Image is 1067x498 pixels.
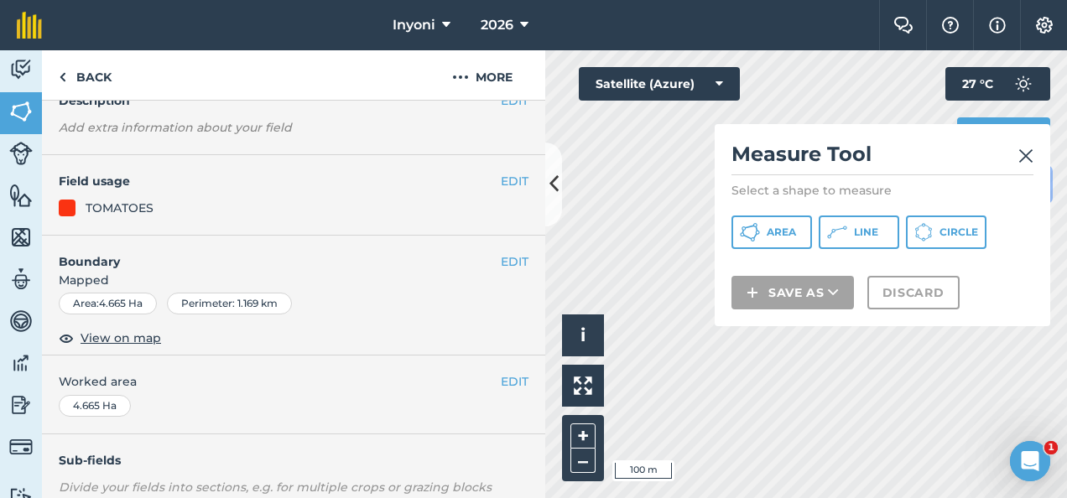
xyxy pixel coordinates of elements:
img: A cog icon [1034,17,1054,34]
h4: Boundary [42,236,501,271]
p: Select a shape to measure [731,182,1033,199]
img: svg+xml;base64,PD94bWwgdmVyc2lvbj0iMS4wIiBlbmNvZGluZz0idXRmLTgiPz4KPCEtLSBHZW5lcmF0b3I6IEFkb2JlIE... [9,350,33,376]
img: svg+xml;base64,PD94bWwgdmVyc2lvbj0iMS4wIiBlbmNvZGluZz0idXRmLTgiPz4KPCEtLSBHZW5lcmF0b3I6IEFkb2JlIE... [9,309,33,334]
img: svg+xml;base64,PHN2ZyB4bWxucz0iaHR0cDovL3d3dy53My5vcmcvMjAwMC9zdmciIHdpZHRoPSI1NiIgaGVpZ2h0PSI2MC... [9,183,33,208]
div: TOMATOES [86,199,154,217]
span: View on map [81,329,161,347]
img: fieldmargin Logo [17,12,42,39]
img: svg+xml;base64,PHN2ZyB4bWxucz0iaHR0cDovL3d3dy53My5vcmcvMjAwMC9zdmciIHdpZHRoPSI1NiIgaGVpZ2h0PSI2MC... [9,99,33,124]
button: i [562,314,604,356]
img: svg+xml;base64,PHN2ZyB4bWxucz0iaHR0cDovL3d3dy53My5vcmcvMjAwMC9zdmciIHdpZHRoPSIyMiIgaGVpZ2h0PSIzMC... [1018,146,1033,166]
button: Save as [731,276,854,309]
button: + [570,423,596,449]
span: Mapped [42,271,545,289]
button: Print [957,117,1051,151]
button: Circle [906,215,986,249]
span: i [580,324,586,345]
img: svg+xml;base64,PHN2ZyB4bWxucz0iaHR0cDovL3d3dy53My5vcmcvMjAwMC9zdmciIHdpZHRoPSI1NiIgaGVpZ2h0PSI2MC... [9,225,33,250]
h2: Measure Tool [731,141,1033,175]
img: svg+xml;base64,PHN2ZyB4bWxucz0iaHR0cDovL3d3dy53My5vcmcvMjAwMC9zdmciIHdpZHRoPSI5IiBoZWlnaHQ9IjI0Ii... [59,67,66,87]
span: Circle [939,226,978,239]
img: svg+xml;base64,PHN2ZyB4bWxucz0iaHR0cDovL3d3dy53My5vcmcvMjAwMC9zdmciIHdpZHRoPSIxNyIgaGVpZ2h0PSIxNy... [989,15,1006,35]
span: 2026 [481,15,513,35]
h4: Description [59,91,528,110]
h4: Sub-fields [42,451,545,469]
img: svg+xml;base64,PD94bWwgdmVyc2lvbj0iMS4wIiBlbmNvZGluZz0idXRmLTgiPz4KPCEtLSBHZW5lcmF0b3I6IEFkb2JlIE... [1007,67,1040,101]
span: 27 ° C [962,67,993,101]
img: svg+xml;base64,PHN2ZyB4bWxucz0iaHR0cDovL3d3dy53My5vcmcvMjAwMC9zdmciIHdpZHRoPSIxNCIgaGVpZ2h0PSIyNC... [747,283,758,303]
button: EDIT [501,172,528,190]
em: Divide your fields into sections, e.g. for multiple crops or grazing blocks [59,480,492,495]
img: svg+xml;base64,PD94bWwgdmVyc2lvbj0iMS4wIiBlbmNvZGluZz0idXRmLTgiPz4KPCEtLSBHZW5lcmF0b3I6IEFkb2JlIE... [9,267,33,292]
button: Discard [867,276,960,309]
span: Worked area [59,372,528,391]
img: svg+xml;base64,PD94bWwgdmVyc2lvbj0iMS4wIiBlbmNvZGluZz0idXRmLTgiPz4KPCEtLSBHZW5lcmF0b3I6IEFkb2JlIE... [9,142,33,165]
iframe: Intercom live chat [1010,441,1050,481]
button: Satellite (Azure) [579,67,740,101]
button: Line [819,215,899,249]
h4: Field usage [59,172,501,190]
div: 4.665 Ha [59,395,131,417]
span: Inyoni [393,15,435,35]
button: EDIT [501,372,528,391]
div: Area : 4.665 Ha [59,293,157,314]
img: svg+xml;base64,PD94bWwgdmVyc2lvbj0iMS4wIiBlbmNvZGluZz0idXRmLTgiPz4KPCEtLSBHZW5lcmF0b3I6IEFkb2JlIE... [9,57,33,82]
span: Area [767,226,796,239]
img: svg+xml;base64,PHN2ZyB4bWxucz0iaHR0cDovL3d3dy53My5vcmcvMjAwMC9zdmciIHdpZHRoPSIyMCIgaGVpZ2h0PSIyNC... [452,67,469,87]
button: Area [731,215,812,249]
img: Two speech bubbles overlapping with the left bubble in the forefront [893,17,913,34]
button: EDIT [501,252,528,271]
img: svg+xml;base64,PD94bWwgdmVyc2lvbj0iMS4wIiBlbmNvZGluZz0idXRmLTgiPz4KPCEtLSBHZW5lcmF0b3I6IEFkb2JlIE... [9,435,33,459]
span: Line [854,226,878,239]
img: svg+xml;base64,PD94bWwgdmVyc2lvbj0iMS4wIiBlbmNvZGluZz0idXRmLTgiPz4KPCEtLSBHZW5lcmF0b3I6IEFkb2JlIE... [9,392,33,418]
img: Four arrows, one pointing top left, one top right, one bottom right and the last bottom left [574,376,592,395]
button: – [570,449,596,473]
button: 27 °C [945,67,1050,101]
span: 1 [1044,441,1058,454]
button: View on map [59,328,161,348]
img: A question mark icon [940,17,960,34]
img: svg+xml;base64,PHN2ZyB4bWxucz0iaHR0cDovL3d3dy53My5vcmcvMjAwMC9zdmciIHdpZHRoPSIxOCIgaGVpZ2h0PSIyNC... [59,328,74,348]
div: Perimeter : 1.169 km [167,293,292,314]
button: More [419,50,545,100]
em: Add extra information about your field [59,120,292,135]
a: Back [42,50,128,100]
button: EDIT [501,91,528,110]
